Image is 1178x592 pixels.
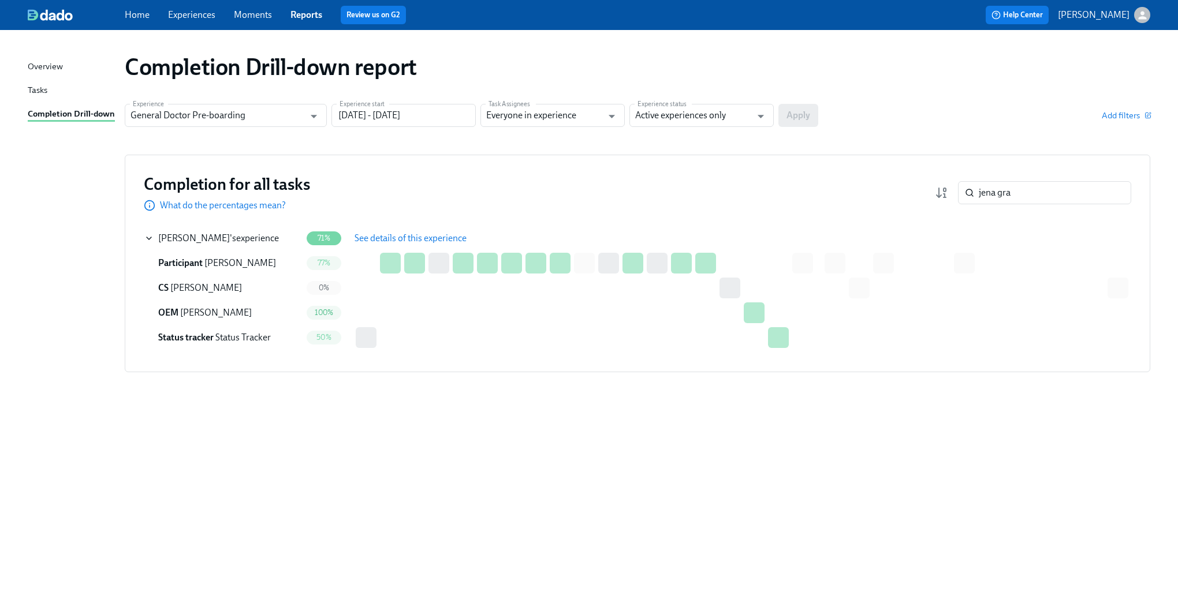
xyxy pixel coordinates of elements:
[158,307,178,318] span: Onboarding Experience Manager
[1058,9,1129,21] p: [PERSON_NAME]
[158,233,230,243] span: [PERSON_NAME]
[180,307,252,318] span: [PERSON_NAME]
[979,181,1131,204] input: Search by name
[144,227,301,250] div: [PERSON_NAME]'sexperience
[935,186,949,200] svg: Completion rate (low to high)
[311,258,338,267] span: 77%
[144,174,310,194] h3: Completion for all tasks
[170,282,242,293] span: [PERSON_NAME]
[603,107,621,125] button: Open
[28,60,115,74] a: Overview
[125,9,150,20] a: Home
[28,9,73,21] img: dado
[234,9,272,20] a: Moments
[986,6,1049,24] button: Help Center
[204,257,276,268] span: [PERSON_NAME]
[355,233,467,244] span: See details of this experience
[215,332,271,343] span: Status Tracker
[310,333,338,342] span: 50%
[158,282,169,293] span: Credentialing Specialist
[752,107,770,125] button: Open
[346,9,400,21] a: Review us on G2
[305,107,323,125] button: Open
[144,276,301,299] div: CS [PERSON_NAME]
[312,283,336,292] span: 0%
[341,6,406,24] button: Review us on G2
[1058,7,1150,23] button: [PERSON_NAME]
[160,199,286,212] p: What do the percentages mean?
[290,9,322,20] a: Reports
[346,227,475,250] button: See details of this experience
[144,301,301,324] div: OEM [PERSON_NAME]
[311,234,338,242] span: 71%
[28,84,47,98] div: Tasks
[991,9,1043,21] span: Help Center
[158,332,214,343] span: Status tracker
[28,60,63,74] div: Overview
[1102,110,1150,121] button: Add filters
[308,308,341,317] span: 100%
[158,257,203,268] span: Participant
[168,9,215,20] a: Experiences
[144,326,301,349] div: Status tracker Status Tracker
[28,84,115,98] a: Tasks
[158,232,279,245] div: 's experience
[28,9,125,21] a: dado
[125,53,417,81] h1: Completion Drill-down report
[28,107,115,122] a: Completion Drill-down
[144,252,301,275] div: Participant [PERSON_NAME]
